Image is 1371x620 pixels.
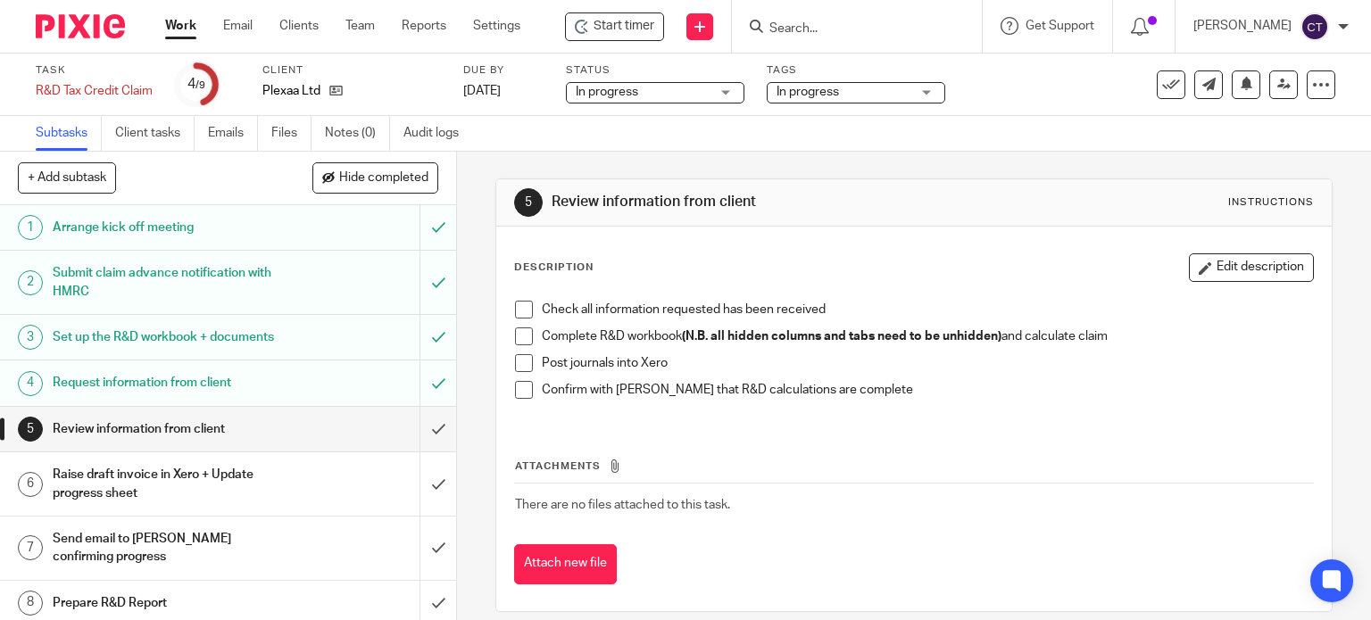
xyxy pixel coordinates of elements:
div: Plexaa Ltd - R&D Tax Credit Claim [565,12,664,41]
a: Subtasks [36,116,102,151]
div: 4 [187,74,205,95]
label: Status [566,63,744,78]
span: In progress [777,86,839,98]
button: Attach new file [514,544,617,584]
label: Client [262,63,441,78]
p: Confirm with [PERSON_NAME] that R&D calculations are complete [542,381,1314,399]
p: [PERSON_NAME] [1193,17,1292,35]
div: 1 [18,215,43,240]
a: Reports [402,17,446,35]
div: R&D Tax Credit Claim [36,82,153,100]
a: Notes (0) [325,116,390,151]
div: 5 [514,188,543,217]
div: 6 [18,472,43,497]
p: Plexaa Ltd [262,82,320,100]
a: Team [345,17,375,35]
a: Work [165,17,196,35]
h1: Submit claim advance notification with HMRC [53,260,286,305]
a: Clients [279,17,319,35]
p: Post journals into Xero [542,354,1314,372]
h1: Send email to [PERSON_NAME] confirming progress [53,525,286,571]
span: In progress [576,86,638,98]
input: Search [768,21,928,37]
div: R&amp;D Tax Credit Claim [36,82,153,100]
a: Client tasks [115,116,195,151]
a: Emails [208,116,258,151]
h1: Review information from client [53,416,286,442]
p: Check all information requested has been received [542,301,1314,318]
div: 5 [18,417,43,442]
div: 7 [18,535,43,560]
a: Email [223,17,253,35]
span: Get Support [1026,20,1094,32]
h1: Prepare R&D Report [53,590,286,616]
h1: Set up the R&D workbook + documents [53,324,286,351]
span: [DATE] [463,85,501,97]
h1: Request information from client [53,369,286,396]
div: Instructions [1228,195,1314,210]
span: Hide completed [339,171,428,186]
h1: Raise draft invoice in Xero + Update progress sheet [53,461,286,507]
div: 2 [18,270,43,295]
div: 4 [18,371,43,396]
button: Edit description [1189,253,1314,282]
button: + Add subtask [18,162,116,193]
small: /9 [195,80,205,90]
strong: (N.B. all hidden columns and tabs need to be unhidden) [682,330,1001,343]
h1: Arrange kick off meeting [53,214,286,241]
a: Files [271,116,312,151]
a: Audit logs [403,116,472,151]
a: Settings [473,17,520,35]
span: Attachments [515,461,601,471]
span: Start timer [594,17,654,36]
p: Complete R&D workbook and calculate claim [542,327,1314,345]
h1: Review information from client [552,193,951,211]
span: There are no files attached to this task. [515,499,730,511]
img: svg%3E [1300,12,1329,41]
label: Due by [463,63,544,78]
label: Tags [767,63,945,78]
div: 8 [18,591,43,616]
label: Task [36,63,153,78]
img: Pixie [36,14,125,38]
button: Hide completed [312,162,438,193]
div: 3 [18,325,43,350]
p: Description [514,260,594,275]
